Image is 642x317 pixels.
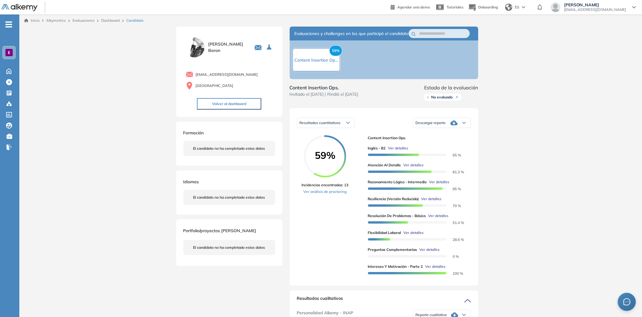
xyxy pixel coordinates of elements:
[5,24,12,25] i: -
[1,4,37,11] img: Logo
[446,170,464,174] span: 81.3 %
[197,98,261,110] button: Volver al dashboard
[386,146,408,151] button: Ver detalles
[446,187,461,191] span: 95 %
[368,230,401,235] span: Flexibilidad Laboral
[397,5,430,9] span: Agendar una demo
[368,213,426,219] span: Resolución de problemas - Básico
[264,42,275,53] button: Seleccione la evaluación activa
[101,18,120,23] a: Dashboard
[446,153,461,157] span: 65 %
[420,247,440,252] span: Ver detalles
[368,146,386,151] span: Inglés - B2
[183,228,256,233] span: Portfolio/proyectos [PERSON_NAME]
[623,298,631,306] span: message
[368,264,423,269] span: Intereses y Motivación - Parte 2
[446,254,459,259] span: 0 %
[431,95,453,100] span: No evaluado
[423,264,446,269] button: Ver detalles
[368,196,419,202] span: Resiliencia (versión reducida)
[416,120,446,125] span: Descargar reporte
[388,146,408,151] span: Ver detalles
[426,213,449,219] button: Ver detalles
[46,18,66,23] span: Alkymetrics
[455,95,459,99] img: Ícono de flecha
[404,230,424,235] span: Ver detalles
[295,30,409,37] span: Evaluaciones y challenges en los que participó el candidato
[208,41,247,54] span: [PERSON_NAME] Baron
[193,245,265,250] span: El candidato no ha completado estos datos
[564,7,626,12] span: [EMAIL_ADDRESS][DOMAIN_NAME]
[478,5,498,9] span: Onboarding
[368,247,417,252] span: Preguntas complementarias
[290,91,358,98] span: Invitado el [DATE] | Rindió el [DATE]
[193,146,265,151] span: El candidato no ha completado estos datos
[522,6,525,8] img: arrow
[401,162,424,168] button: Ver detalles
[290,84,358,91] span: Content Insertion Ops.
[446,271,463,276] span: 100 %
[391,3,430,10] a: Agendar una demo
[446,220,464,225] span: 51.4 %
[404,162,424,168] span: Ver detalles
[368,135,466,141] span: Content Insertion Ops.
[196,83,234,88] span: [GEOGRAPHIC_DATA]
[419,196,442,202] button: Ver detalles
[196,72,258,77] span: [EMAIL_ADDRESS][DOMAIN_NAME]
[302,189,349,194] a: Ver análisis de proctoring
[73,18,95,23] a: Evaluaciones
[300,120,341,125] span: Resultados cuantitativos
[126,18,144,23] span: Candidato
[446,237,464,242] span: 28.6 %
[468,1,498,14] button: Onboarding
[8,50,10,55] span: E
[421,196,442,202] span: Ver detalles
[447,5,463,9] span: Tutoriales
[446,203,461,208] span: 70 %
[564,2,626,7] span: [PERSON_NAME]
[425,264,446,269] span: Ver detalles
[429,179,450,185] span: Ver detalles
[297,295,343,305] span: Resultados cualitativos
[24,18,40,23] a: Inicio
[193,195,265,200] span: El candidato no ha completado estos datos
[183,130,204,136] span: Formación
[515,5,519,10] span: ES
[304,150,346,160] span: 59%
[428,213,449,219] span: Ver detalles
[302,182,349,188] span: Incidencias encontradas: 13
[183,179,199,184] span: Idiomas
[505,4,512,11] img: world
[183,36,206,59] img: PROFILE_MENU_LOGO_USER
[294,57,338,63] span: Content Insertion Op...
[368,162,401,168] span: Atención al detalle
[424,84,478,91] span: Estado de la evaluación
[329,45,342,56] span: 59%
[401,230,424,235] button: Ver detalles
[368,179,427,185] span: Razonamiento Lógico - Intermedio
[427,179,450,185] button: Ver detalles
[417,247,440,252] button: Ver detalles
